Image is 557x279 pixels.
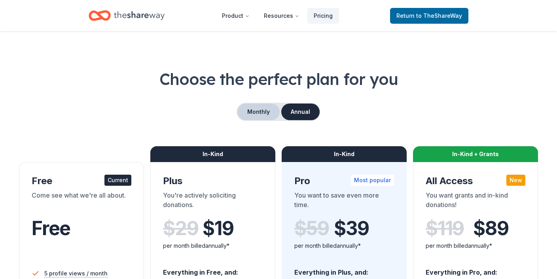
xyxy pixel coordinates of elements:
div: per month billed annually* [163,241,263,251]
span: to TheShareWay [416,12,462,19]
div: per month billed annually* [426,241,525,251]
div: Most popular [351,175,394,186]
div: You're actively soliciting donations. [163,190,263,213]
div: Free [32,175,131,187]
div: Pro [294,175,394,187]
a: Returnto TheShareWay [390,8,468,24]
a: Home [89,6,165,25]
button: Annual [281,104,320,120]
div: Come see what we're all about. [32,190,131,213]
span: $ 19 [203,217,233,239]
h1: Choose the perfect plan for you [19,68,538,90]
div: In-Kind [150,146,275,162]
div: In-Kind [282,146,407,162]
span: $ 89 [473,217,508,239]
div: Current [104,175,131,186]
div: All Access [426,175,525,187]
div: Plus [163,175,263,187]
div: You want grants and in-kind donations! [426,190,525,213]
span: Return [396,11,462,21]
span: $ 39 [334,217,369,239]
div: Everything in Plus, and: [294,261,394,277]
button: Resources [258,8,306,24]
span: 5 profile views / month [44,269,108,278]
div: New [506,175,525,186]
button: Monthly [237,104,280,120]
div: You want to save even more time. [294,190,394,213]
nav: Main [216,6,339,25]
div: Everything in Free, and: [163,261,263,277]
div: In-Kind + Grants [413,146,538,162]
div: per month billed annually* [294,241,394,251]
div: Everything in Pro, and: [426,261,525,277]
a: Pricing [307,8,339,24]
span: Free [32,217,70,240]
button: Product [216,8,256,24]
